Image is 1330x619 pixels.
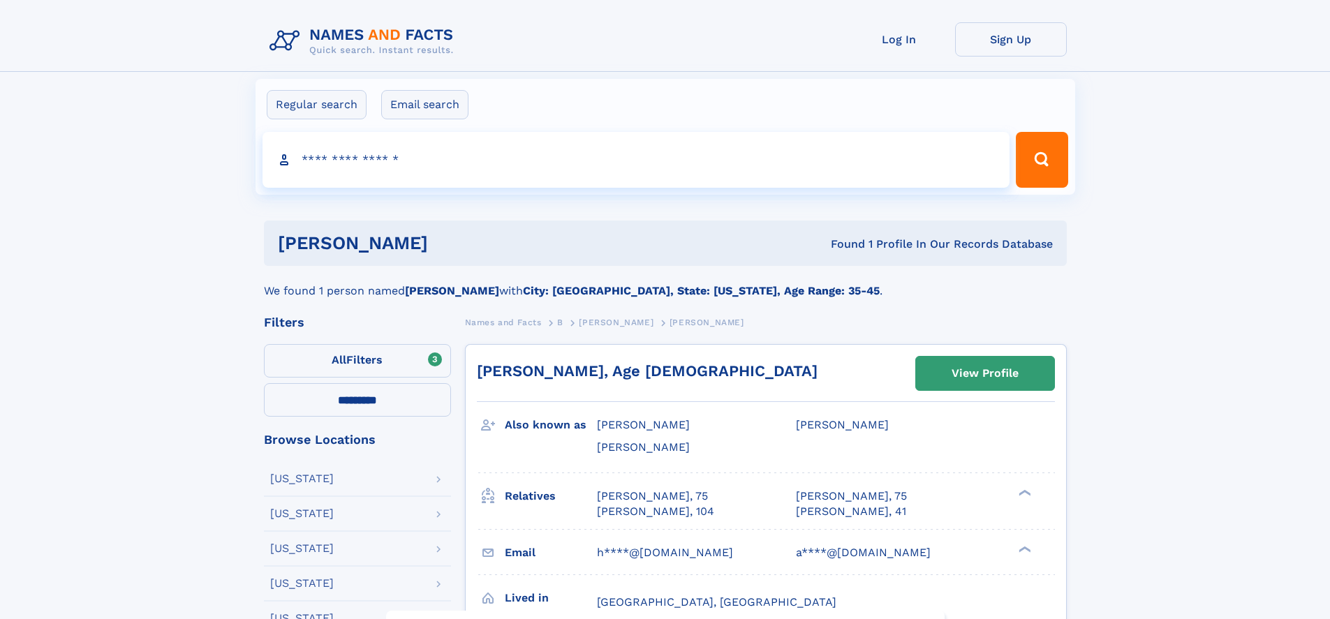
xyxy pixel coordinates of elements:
[796,418,889,431] span: [PERSON_NAME]
[264,316,451,329] div: Filters
[579,318,653,327] span: [PERSON_NAME]
[381,90,468,119] label: Email search
[557,318,563,327] span: B
[263,132,1010,188] input: search input
[1015,488,1032,497] div: ❯
[796,504,906,519] a: [PERSON_NAME], 41
[597,504,714,519] a: [PERSON_NAME], 104
[955,22,1067,57] a: Sign Up
[597,418,690,431] span: [PERSON_NAME]
[629,237,1053,252] div: Found 1 Profile In Our Records Database
[505,541,597,565] h3: Email
[523,284,880,297] b: City: [GEOGRAPHIC_DATA], State: [US_STATE], Age Range: 35-45
[264,344,451,378] label: Filters
[557,313,563,331] a: B
[597,489,708,504] a: [PERSON_NAME], 75
[916,357,1054,390] a: View Profile
[270,473,334,484] div: [US_STATE]
[264,22,465,60] img: Logo Names and Facts
[843,22,955,57] a: Log In
[264,433,451,446] div: Browse Locations
[579,313,653,331] a: [PERSON_NAME]
[270,508,334,519] div: [US_STATE]
[477,362,818,380] a: [PERSON_NAME], Age [DEMOGRAPHIC_DATA]
[505,484,597,508] h3: Relatives
[597,595,836,609] span: [GEOGRAPHIC_DATA], [GEOGRAPHIC_DATA]
[270,543,334,554] div: [US_STATE]
[405,284,499,297] b: [PERSON_NAME]
[1016,132,1067,188] button: Search Button
[796,489,907,504] a: [PERSON_NAME], 75
[670,318,744,327] span: [PERSON_NAME]
[952,357,1019,389] div: View Profile
[1015,544,1032,553] div: ❯
[465,313,542,331] a: Names and Facts
[278,234,630,252] h1: [PERSON_NAME]
[332,353,346,366] span: All
[597,440,690,454] span: [PERSON_NAME]
[264,266,1067,299] div: We found 1 person named with .
[505,586,597,610] h3: Lived in
[505,413,597,437] h3: Also known as
[270,578,334,589] div: [US_STATE]
[267,90,367,119] label: Regular search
